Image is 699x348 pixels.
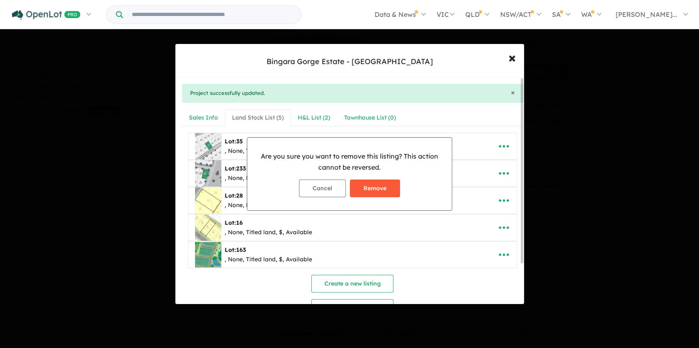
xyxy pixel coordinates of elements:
span: [PERSON_NAME]... [616,10,677,18]
button: Remove [350,180,400,197]
img: Openlot PRO Logo White [12,10,80,20]
p: Are you sure you want to remove this listing? This action cannot be reversed. [254,151,445,173]
button: Cancel [299,180,346,197]
input: Try estate name, suburb, builder or developer [124,6,299,23]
